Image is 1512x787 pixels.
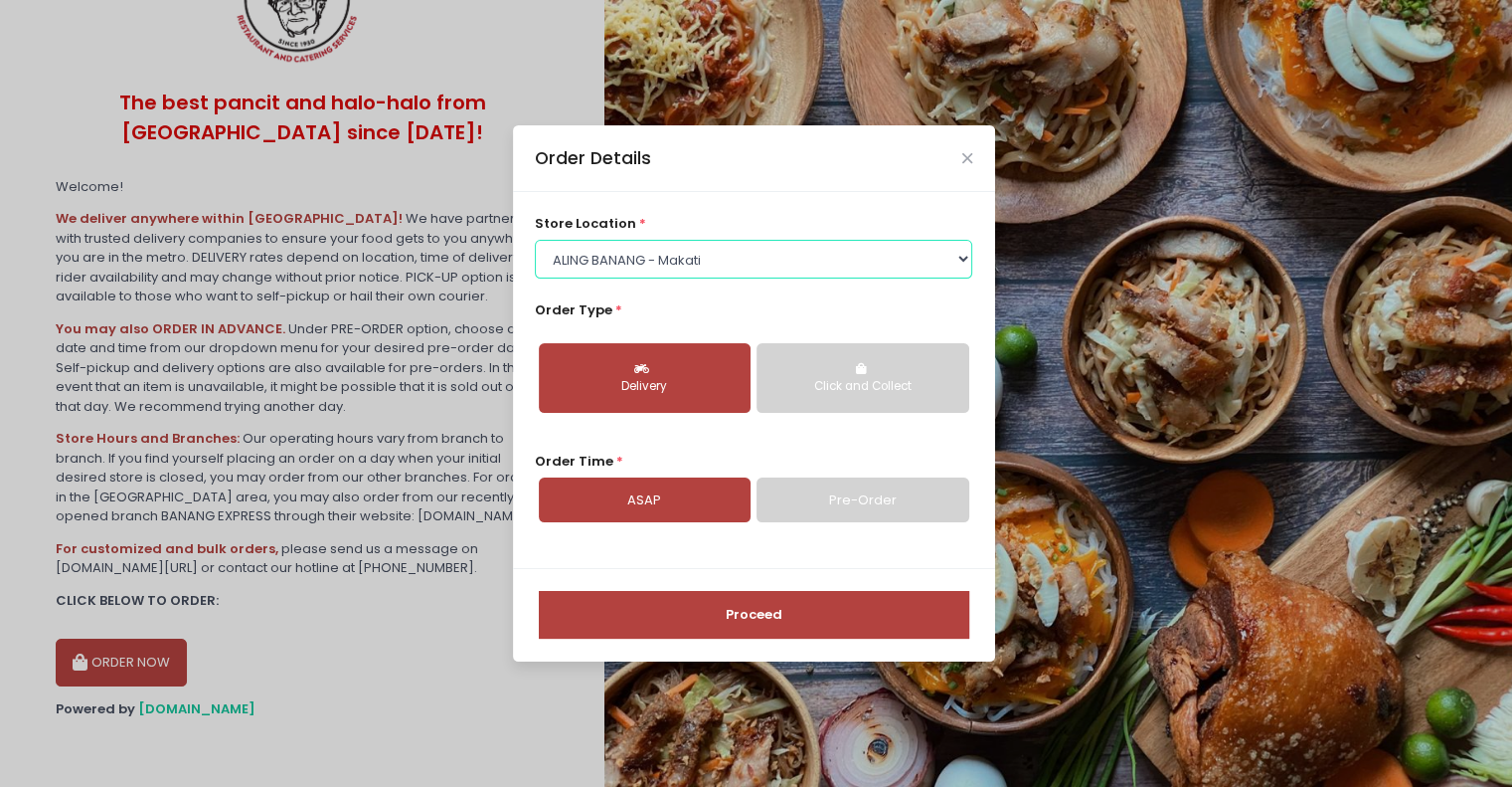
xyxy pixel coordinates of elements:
[756,478,968,523] a: Pre-Order
[535,452,613,471] span: Order Time
[539,478,751,523] a: ASAP
[535,300,612,319] span: Order Type
[539,343,751,413] button: Delivery
[553,378,737,396] div: Delivery
[535,214,636,233] span: store location
[756,343,968,413] button: Click and Collect
[539,591,969,639] button: Proceed
[770,378,954,396] div: Click and Collect
[535,145,651,171] div: Order Details
[962,153,972,163] button: Close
